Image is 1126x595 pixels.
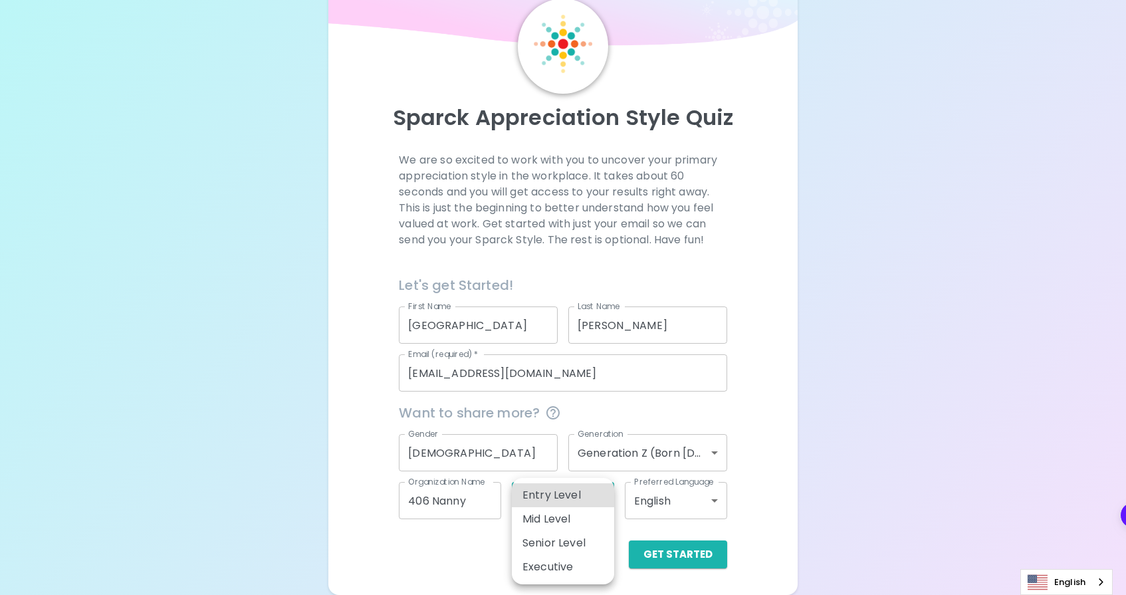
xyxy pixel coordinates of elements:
li: Mid Level [512,507,614,531]
aside: Language selected: English [1020,569,1113,595]
li: Executive [512,555,614,579]
a: English [1021,570,1112,594]
li: Entry Level [512,483,614,507]
div: Language [1020,569,1113,595]
li: Senior Level [512,531,614,555]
